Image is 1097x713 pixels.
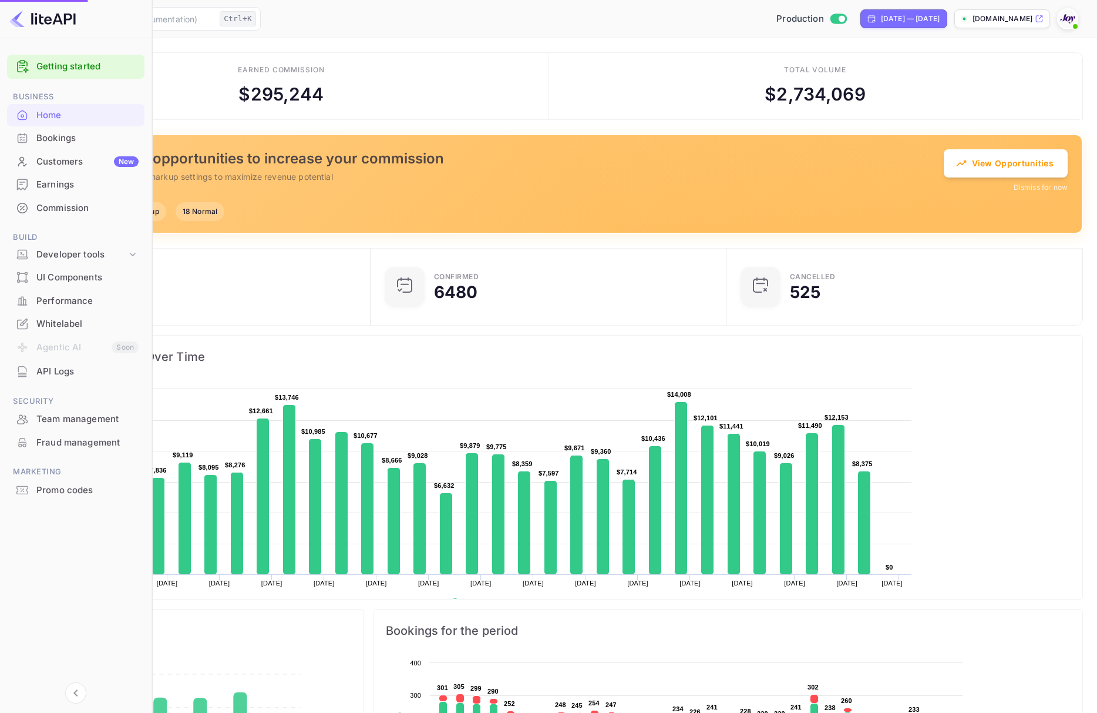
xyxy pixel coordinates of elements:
div: UI Components [7,266,144,289]
div: Developer tools [36,248,127,262]
a: Performance [7,290,144,312]
text: [DATE] [627,580,648,587]
div: Performance [7,290,144,313]
div: Customers [36,155,139,169]
span: Commission Growth Over Time [26,347,1071,366]
div: Earnings [7,173,144,196]
text: 300 [410,692,421,699]
span: Bookings for the period [386,621,1071,640]
div: Fraud management [36,436,139,450]
text: 302 [807,684,819,691]
div: UI Components [36,271,139,284]
div: Promo codes [36,484,139,497]
text: $11,490 [798,422,822,429]
div: Performance [36,294,139,308]
a: Team management [7,408,144,430]
text: $7,597 [539,470,559,477]
div: Home [36,109,139,122]
div: API Logs [7,360,144,383]
div: Promo codes [7,479,144,502]
text: $12,661 [249,407,273,414]
a: Whitelabel [7,313,144,334]
div: Bookings [7,127,144,150]
text: Revenue [463,598,493,607]
p: Optimize your hotel markup settings to maximize revenue potential [69,170,444,183]
h5: We found 20 opportunities to increase your commission [69,149,444,168]
text: $9,119 [173,451,193,458]
text: $10,677 [354,432,378,439]
text: $9,360 [591,448,611,455]
text: $13,746 [275,394,299,401]
span: Weekly volume [26,621,352,640]
img: With Joy [1058,9,1077,28]
div: Developer tools [7,245,144,265]
text: 247 [605,701,617,708]
text: 301 [437,684,448,691]
div: $ 295,244 [238,81,324,108]
a: Promo codes [7,479,144,501]
text: $7,836 [146,467,167,474]
text: 234 [672,705,684,712]
button: Collapse navigation [65,682,86,704]
text: $8,276 [225,461,245,468]
span: Marketing [7,466,144,478]
text: [DATE] [470,580,492,587]
div: CANCELLED [790,273,836,280]
text: 245 [571,702,583,709]
div: New [114,156,139,167]
text: [DATE] [366,580,387,587]
text: $0 [886,564,893,571]
text: 305 [453,683,465,690]
text: $9,879 [460,442,480,449]
text: $9,775 [486,443,507,450]
div: [DATE] — [DATE] [881,14,940,24]
div: Click to change the date range period [860,9,947,28]
text: 233 [908,706,920,713]
span: Security [7,395,144,408]
img: LiteAPI logo [9,9,76,28]
div: Commission [7,197,144,220]
a: Getting started [36,60,139,73]
text: [DATE] [314,580,335,587]
a: API Logs [7,360,144,382]
div: Whitelabel [36,317,139,331]
text: $12,101 [694,414,718,421]
div: Getting started [7,55,144,79]
div: Commission [36,202,139,215]
a: Earnings [7,173,144,195]
div: Team management [7,408,144,431]
text: [DATE] [523,580,544,587]
text: 241 [790,704,802,711]
text: $10,985 [301,428,325,435]
div: $ 2,734,069 [765,81,866,108]
span: Production [776,12,824,26]
a: Fraud management [7,431,144,453]
div: Team management [36,413,139,426]
text: 241 [706,704,718,711]
div: 6480 [434,284,478,300]
text: 252 [504,700,515,707]
div: API Logs [36,365,139,379]
text: [DATE] [157,580,178,587]
text: [DATE] [418,580,439,587]
a: UI Components [7,266,144,288]
text: $9,026 [774,452,795,459]
text: [DATE] [261,580,282,587]
text: [DATE] [575,580,596,587]
div: Whitelabel [7,313,144,336]
div: Home [7,104,144,127]
div: Confirmed [434,273,479,280]
text: $9,028 [408,452,428,459]
text: 254 [588,699,600,707]
div: Ctrl+K [220,11,256,26]
div: Earnings [36,178,139,192]
text: [DATE] [679,580,701,587]
text: 400 [410,660,421,667]
div: Bookings [36,132,139,145]
div: CustomersNew [7,150,144,173]
text: [DATE] [732,580,753,587]
div: Earned commission [238,65,325,75]
text: $6,632 [434,482,455,489]
span: 18 Normal [176,206,224,217]
div: 525 [790,284,820,300]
